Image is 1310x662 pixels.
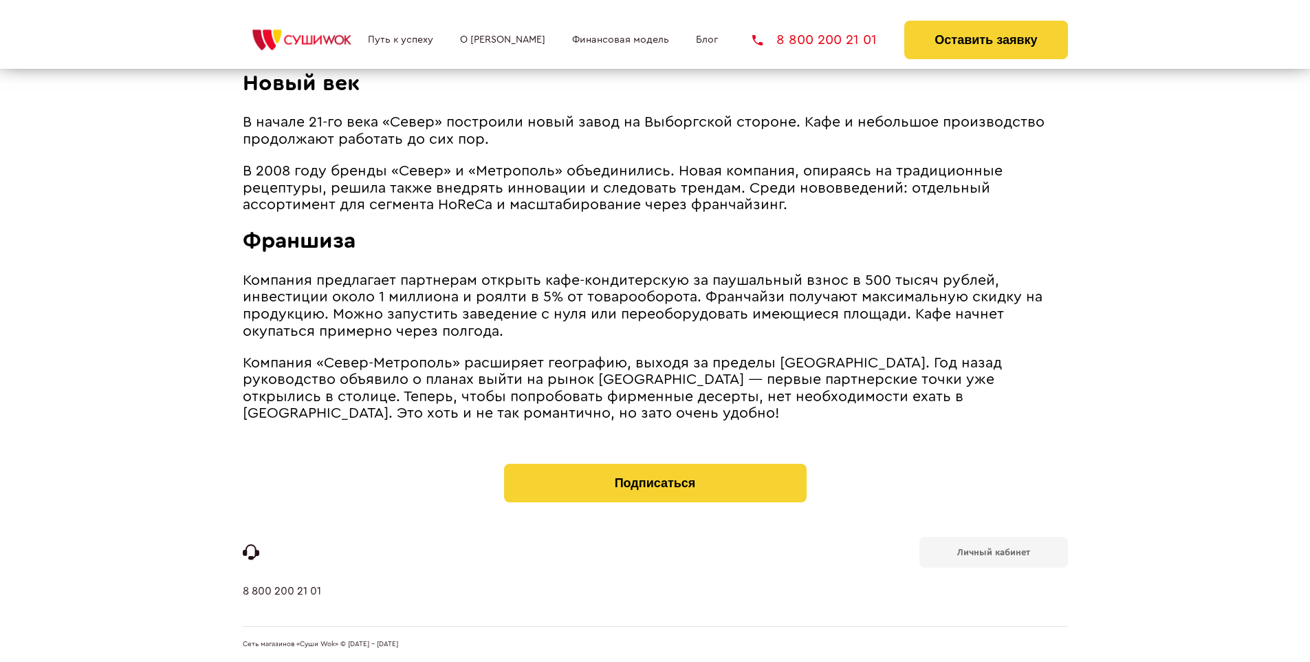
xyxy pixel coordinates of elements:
span: Франшиза [243,230,356,252]
a: Личный кабинет [919,537,1068,568]
span: 8 800 200 21 01 [776,33,877,47]
span: Новый век [243,72,360,94]
a: Финансовая модель [572,34,669,45]
a: О [PERSON_NAME] [460,34,545,45]
span: В начале 21-го века «Север» построили новый завод на Выборгской стороне. Кафе и небольшое произво... [243,115,1045,147]
button: Оставить заявку [904,21,1067,59]
a: Блог [696,34,718,45]
button: Подписаться [504,464,807,502]
span: Компания «Север-Метрополь» расширяет географию, выходя за пределы [GEOGRAPHIC_DATA]. Год назад ру... [243,356,1002,421]
span: В 2008 году бренды «Север» и «Метрополь» объединились. Новая компания, опираясь на традиционные р... [243,164,1003,212]
span: Сеть магазинов «Суши Wok» © [DATE] - [DATE] [243,641,398,649]
b: Личный кабинет [957,548,1030,557]
a: 8 800 200 21 01 [752,33,877,47]
a: Путь к успеху [368,34,433,45]
a: 8 800 200 21 01 [243,585,321,626]
span: Компания предлагает партнерам открыть кафе-кондитерскую за паушальный взнос в 500 тысяч рублей, и... [243,273,1042,339]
